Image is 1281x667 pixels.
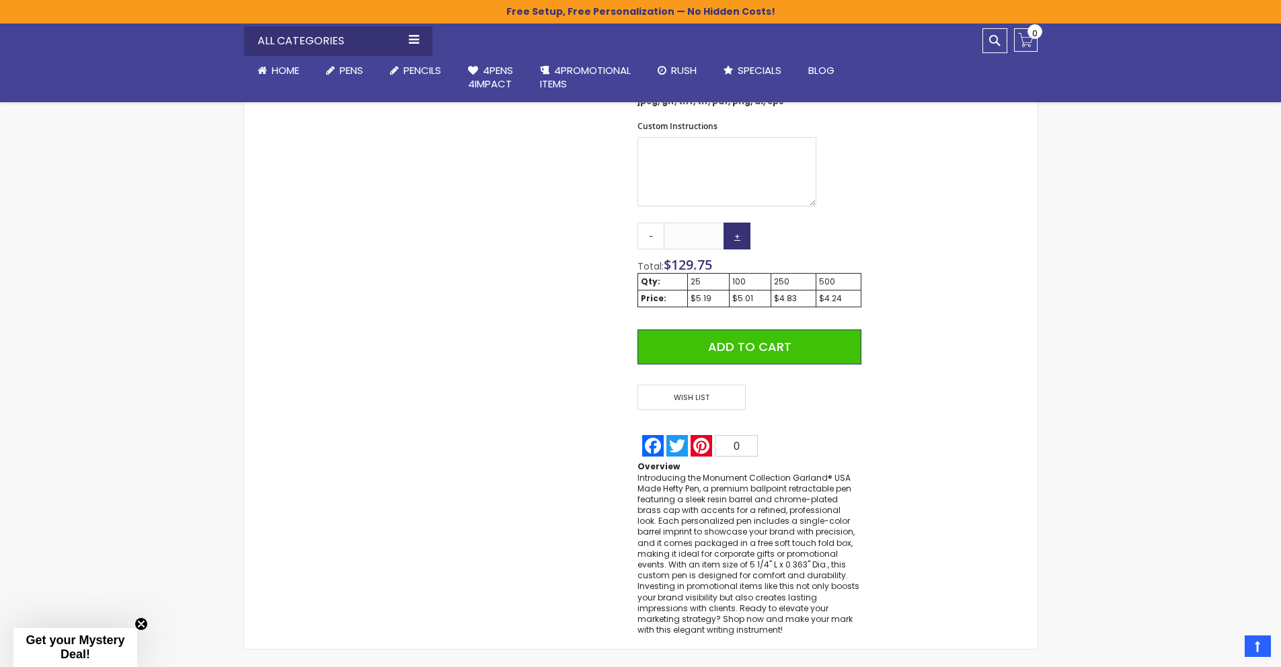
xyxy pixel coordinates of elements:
button: Add to Cart [637,329,861,364]
div: 500 [819,276,858,287]
div: 250 [774,276,813,287]
div: $5.01 [732,293,768,304]
strong: Qty: [641,276,660,287]
span: Custom Instructions [637,120,717,132]
a: Wish List [637,385,749,411]
a: 0 [1014,28,1038,52]
span: Home [272,63,299,77]
strong: Price: [641,292,666,304]
span: $ [664,256,712,274]
span: Pencils [403,63,441,77]
a: Rush [644,56,710,85]
a: Home [244,56,313,85]
span: 0 [1032,27,1038,40]
div: 25 [691,276,726,287]
a: Specials [710,56,795,85]
a: + [724,223,750,249]
span: Specials [738,63,781,77]
span: Pens [340,63,363,77]
a: 4Pens4impact [455,56,527,100]
a: Pencils [377,56,455,85]
span: 4PROMOTIONAL ITEMS [540,63,631,91]
span: 4Pens 4impact [468,63,513,91]
span: Total: [637,260,664,273]
a: Pens [313,56,377,85]
button: Close teaser [134,617,148,631]
span: Wish List [637,385,745,411]
div: Get your Mystery Deal!Close teaser [13,628,137,667]
div: 100 [732,276,768,287]
div: $4.83 [774,293,813,304]
div: All Categories [244,26,432,56]
span: 129.75 [671,256,712,274]
div: $5.19 [691,293,726,304]
a: 4PROMOTIONALITEMS [527,56,644,100]
a: Twitter [665,435,689,457]
div: $4.24 [819,293,858,304]
span: 0 [734,440,740,452]
div: Introducing the Monument Collection Garland® USA Made Hefty Pen, a premium ballpoint retractable ... [637,473,861,636]
a: Facebook [641,435,665,457]
a: - [637,223,664,249]
span: Add to Cart [708,338,791,355]
span: Rush [671,63,697,77]
strong: Overview [637,461,680,472]
span: Get your Mystery Deal! [26,633,124,661]
span: Blog [808,63,834,77]
a: Pinterest0 [689,435,759,457]
a: Blog [795,56,848,85]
